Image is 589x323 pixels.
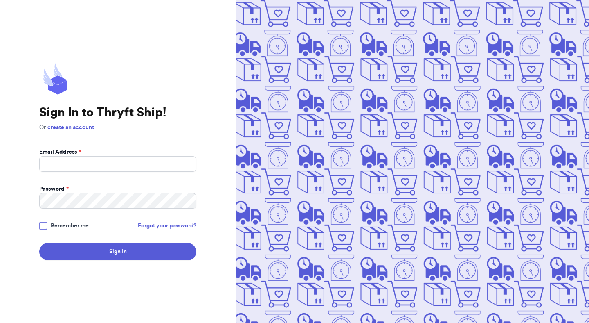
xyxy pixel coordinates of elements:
span: Remember me [51,222,89,230]
button: Sign In [39,243,196,260]
label: Password [39,185,69,193]
a: create an account [47,125,94,130]
h1: Sign In to Thryft Ship! [39,105,196,120]
label: Email Address [39,148,81,156]
a: Forgot your password? [138,222,196,230]
p: Or [39,123,196,132]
